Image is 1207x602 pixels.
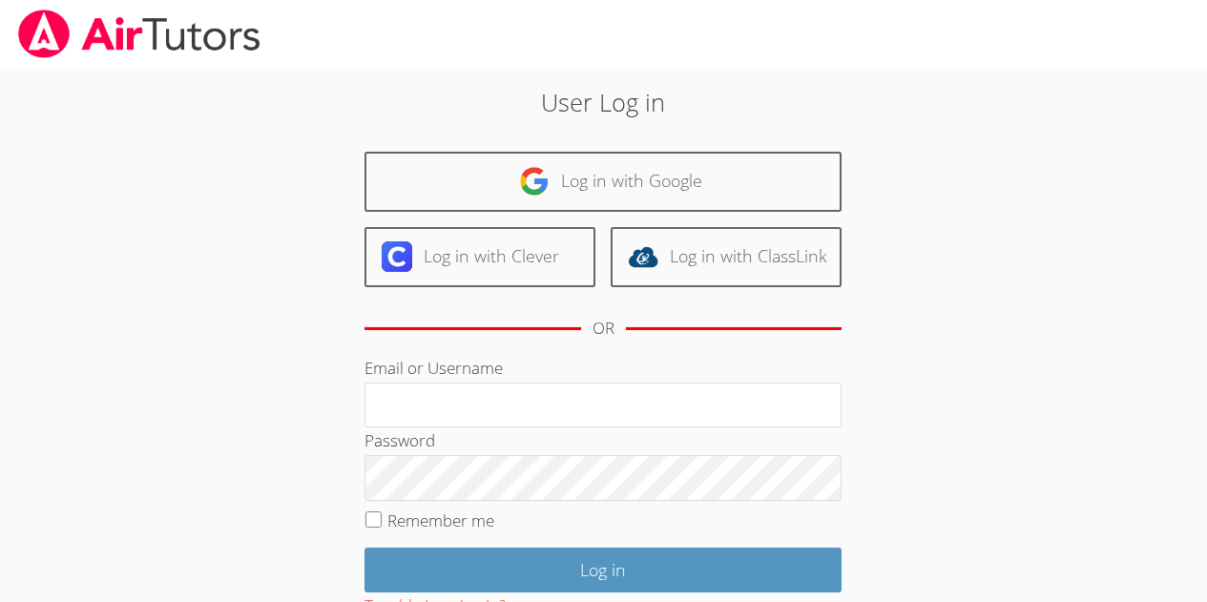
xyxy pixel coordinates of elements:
[364,429,435,451] label: Password
[278,84,929,120] h2: User Log in
[611,227,842,287] a: Log in with ClassLink
[519,166,550,197] img: google-logo-50288ca7cdecda66e5e0955fdab243c47b7ad437acaf1139b6f446037453330a.svg
[364,548,842,592] input: Log in
[16,10,262,58] img: airtutors_banner-c4298cdbf04f3fff15de1276eac7730deb9818008684d7c2e4769d2f7ddbe033.png
[387,509,494,531] label: Remember me
[364,227,595,287] a: Log in with Clever
[382,241,412,272] img: clever-logo-6eab21bc6e7a338710f1a6ff85c0baf02591cd810cc4098c63d3a4b26e2feb20.svg
[593,315,614,343] div: OR
[628,241,658,272] img: classlink-logo-d6bb404cc1216ec64c9a2012d9dc4662098be43eaf13dc465df04b49fa7ab582.svg
[364,357,503,379] label: Email or Username
[364,152,842,212] a: Log in with Google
